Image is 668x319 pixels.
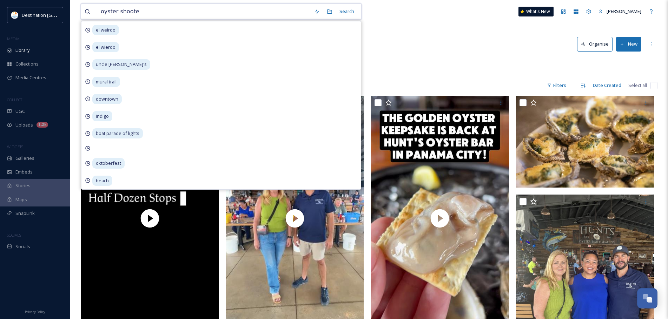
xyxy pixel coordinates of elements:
[15,196,27,203] span: Maps
[15,155,34,162] span: Galleries
[25,307,45,315] a: Privacy Policy
[92,77,120,87] span: mural trail
[92,128,143,138] span: boat parade of lights
[92,176,112,186] span: beach
[15,47,29,54] span: Library
[15,108,25,115] span: UGC
[92,42,119,52] span: el wierdo
[37,122,48,128] div: 1.2k
[7,232,21,238] span: SOCIALS
[516,96,654,188] img: capt table3.jpg
[7,97,22,102] span: COLLECT
[637,288,657,308] button: Open Chat
[7,144,23,149] span: WIDGETS
[92,25,119,35] span: el weirdo
[97,4,311,19] input: Search your library
[15,61,39,67] span: Collections
[336,5,358,18] div: Search
[15,182,31,189] span: Stories
[577,37,616,51] a: Organise
[543,79,570,92] div: Filters
[92,111,112,121] span: indigo
[11,12,18,19] img: download.png
[15,210,35,217] span: SnapLink
[607,8,641,14] span: [PERSON_NAME]
[15,122,33,128] span: Uploads
[92,158,125,168] span: oktoberfest
[577,37,613,51] button: Organise
[616,37,641,51] button: New
[595,5,645,18] a: [PERSON_NAME]
[15,243,30,250] span: Socials
[628,82,647,89] span: Select all
[589,79,625,92] div: Date Created
[15,169,33,175] span: Embeds
[92,59,150,69] span: uncle [PERSON_NAME]'s
[25,310,45,314] span: Privacy Policy
[81,82,97,89] span: 194 file s
[15,74,46,81] span: Media Centres
[22,12,92,18] span: Destination [GEOGRAPHIC_DATA]
[518,7,554,16] a: What's New
[92,94,122,104] span: downtown
[7,36,19,41] span: MEDIA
